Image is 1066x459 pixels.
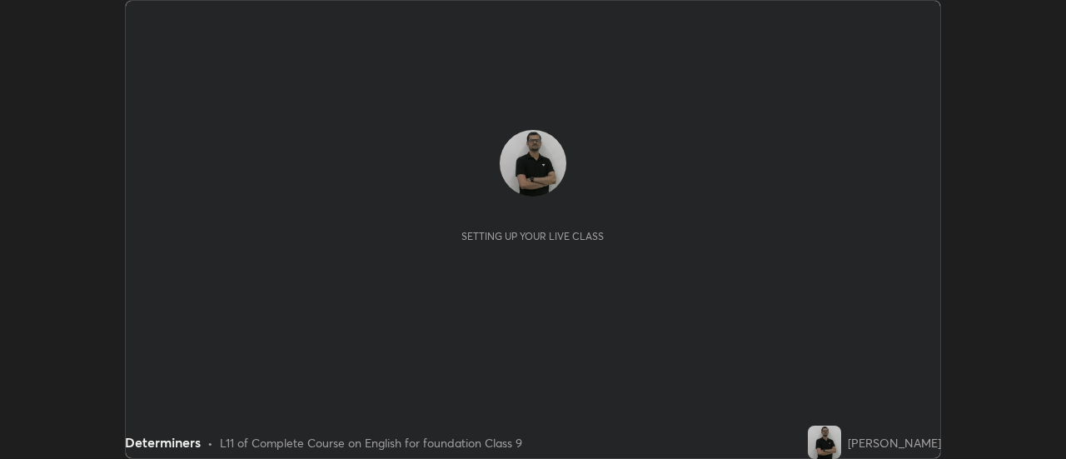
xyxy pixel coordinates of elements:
[207,434,213,452] div: •
[461,230,604,242] div: Setting up your live class
[220,434,522,452] div: L11 of Complete Course on English for foundation Class 9
[848,434,941,452] div: [PERSON_NAME]
[500,130,566,197] img: 7ad5f3292db94d408dae868f010798d5.jpg
[125,432,201,452] div: Determiners
[808,426,841,459] img: 7ad5f3292db94d408dae868f010798d5.jpg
